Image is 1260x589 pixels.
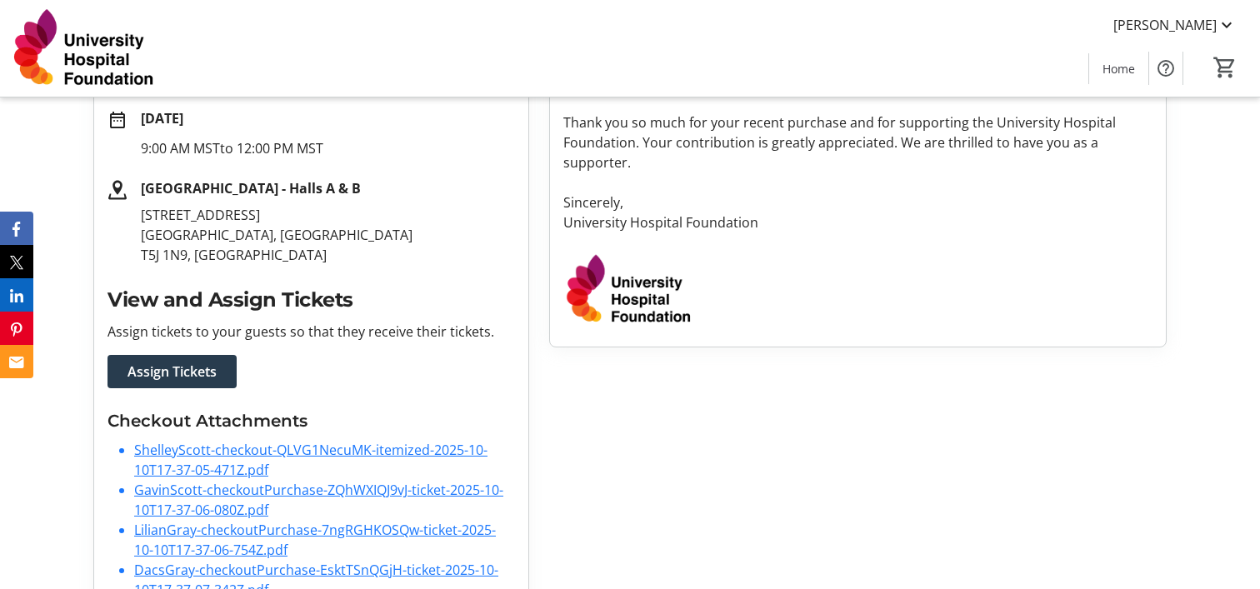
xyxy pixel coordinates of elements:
[563,252,696,327] img: University Hospital Foundation logo
[107,322,515,342] p: Assign tickets to your guests so that they receive their tickets.
[563,212,1152,232] p: University Hospital Foundation
[1113,15,1217,35] span: [PERSON_NAME]
[10,7,158,90] img: University Hospital Foundation's Logo
[141,205,515,265] p: [STREET_ADDRESS] [GEOGRAPHIC_DATA], [GEOGRAPHIC_DATA] T5J 1N9, [GEOGRAPHIC_DATA]
[107,355,237,388] a: Assign Tickets
[107,285,515,315] h2: View and Assign Tickets
[563,112,1152,172] p: Thank you so much for your recent purchase and for supporting the University Hospital Foundation....
[107,110,127,130] mat-icon: date_range
[1102,60,1135,77] span: Home
[563,192,1152,212] p: Sincerely,
[141,109,183,127] strong: [DATE]
[1210,52,1240,82] button: Cart
[1100,12,1250,38] button: [PERSON_NAME]
[1149,52,1182,85] button: Help
[1089,53,1148,84] a: Home
[141,138,515,158] p: 9:00 AM MST to 12:00 PM MST
[134,441,487,479] a: ShelleyScott-checkout-QLVG1NecuMK-itemized-2025-10-10T17-37-05-471Z.pdf
[127,362,217,382] span: Assign Tickets
[141,179,361,197] strong: [GEOGRAPHIC_DATA] - Halls A & B
[134,481,503,519] a: GavinScott-checkoutPurchase-ZQhWXIQJ9vJ-ticket-2025-10-10T17-37-06-080Z.pdf
[107,408,515,433] h3: Checkout Attachments
[134,521,496,559] a: LilianGray-checkoutPurchase-7ngRGHKOSQw-ticket-2025-10-10T17-37-06-754Z.pdf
